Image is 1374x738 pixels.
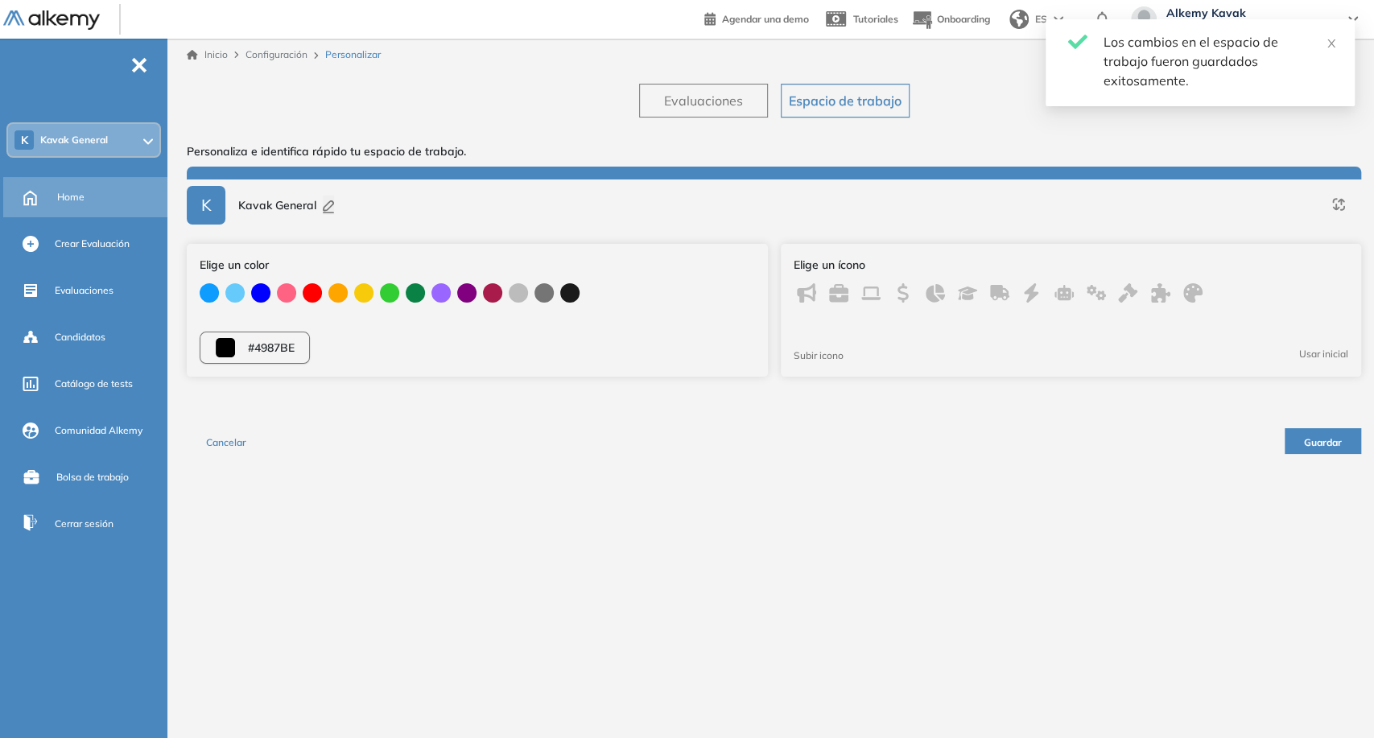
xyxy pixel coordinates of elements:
[937,13,990,25] span: Onboarding
[1104,32,1335,90] div: Los cambios en el espacio de trabajo fueron guardados exitosamente.
[238,197,316,214] span: Kavak General
[187,186,225,225] div: K
[246,48,307,60] span: Configuración
[57,190,85,204] span: Home
[21,134,28,146] span: K
[325,47,381,62] span: Personalizar
[794,257,1349,274] span: Elige un ícono
[55,423,142,438] span: Comunidad Alkemy
[911,2,990,37] button: Onboarding
[206,436,246,448] span: Cancelar
[56,470,129,484] span: Bolsa de trabajo
[1009,10,1029,29] img: world
[248,340,295,357] span: #4987BE
[187,143,1361,160] span: Personaliza e identifica rápido tu espacio de trabajo.
[187,428,266,454] button: Cancelar
[1285,428,1361,454] button: Guardar
[55,283,113,298] span: Evaluaciones
[781,84,910,118] button: Espacio de trabajo
[3,10,100,31] img: Logo
[1035,12,1047,27] span: ES
[187,47,228,62] a: Inicio
[1326,38,1337,49] span: close
[1299,347,1348,361] span: Usar inicial
[664,91,743,110] span: Evaluaciones
[1054,16,1063,23] img: arrow
[789,91,902,110] span: Espacio de trabajo
[200,257,755,274] span: Elige un color
[55,330,105,344] span: Candidatos
[1166,6,1332,19] span: Alkemy Kavak
[794,349,844,361] span: Subir icono
[55,517,113,531] span: Cerrar sesión
[722,13,809,25] span: Agendar una demo
[55,237,130,251] span: Crear Evaluación
[1304,436,1342,448] span: Guardar
[40,134,108,146] span: Kavak General
[853,13,898,25] span: Tutoriales
[55,377,133,391] span: Catálogo de tests
[639,84,768,118] button: Evaluaciones
[704,8,809,27] a: Agendar una demo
